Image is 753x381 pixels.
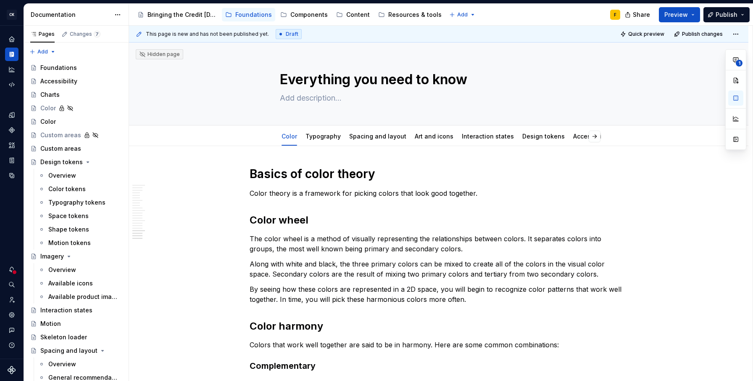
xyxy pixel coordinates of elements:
[139,51,180,58] div: Hidden page
[40,346,97,355] div: Spacing and layout
[5,48,18,61] a: Documentation
[30,31,55,37] div: Pages
[447,9,478,21] button: Add
[703,7,750,22] button: Publish
[458,127,517,145] div: Interaction states
[146,31,269,37] span: This page is new and has not been published yet.
[70,31,100,37] div: Changes
[250,234,628,254] p: The color wheel is a method of visually representing the relationships between colors. It separat...
[614,11,616,18] div: F
[35,290,125,304] a: Available product imagery
[27,115,125,128] a: Color
[5,278,18,291] div: Search ⌘K
[40,320,61,328] div: Motion
[27,142,125,155] a: Custom areas
[628,31,664,37] span: Quick preview
[48,239,91,247] div: Motion tokens
[40,64,77,72] div: Foundations
[40,131,81,139] div: Custom areas
[664,11,688,19] span: Preview
[5,32,18,46] a: Home
[278,127,300,145] div: Color
[671,28,727,40] button: Publish changes
[302,127,344,145] div: Typography
[40,144,81,153] div: Custom areas
[27,88,125,101] a: Charts
[388,11,442,19] div: Resources & tools
[7,10,17,20] div: CK
[5,323,18,337] button: Contact support
[250,259,628,279] p: Along with white and black, the three primary colors can be mixed to create all of the colors in ...
[48,225,89,234] div: Shape tokens
[5,154,18,167] a: Storybook stories
[27,250,125,263] a: Imagery
[35,209,125,223] a: Space tokens
[250,166,628,181] h1: Basics of color theory
[250,340,628,350] p: Colors that work well together are said to be in harmony. Here are some common combinations:
[250,320,628,333] h2: Color harmony
[40,117,56,126] div: Color
[40,104,56,112] div: Color
[40,77,77,85] div: Accessibility
[278,69,596,90] textarea: Everything you need to know
[618,28,668,40] button: Quick preview
[48,279,93,288] div: Available icons
[290,11,328,19] div: Components
[147,11,217,19] div: Bringing the Credit [DATE] brand to life across products
[633,11,650,19] span: Share
[8,366,16,374] svg: Supernova Logo
[346,127,410,145] div: Spacing and layout
[235,11,272,19] div: Foundations
[35,223,125,236] a: Shape tokens
[570,127,613,145] div: Accessibility
[27,75,125,88] a: Accessibility
[250,213,628,227] h2: Color wheel
[286,31,298,37] span: Draft
[462,133,514,140] a: Interaction states
[27,61,125,75] a: Foundations
[5,169,18,182] a: Data sources
[48,198,105,207] div: Typography tokens
[40,252,64,261] div: Imagery
[5,308,18,322] div: Settings
[277,8,331,21] a: Components
[35,263,125,277] a: Overview
[37,48,48,55] span: Add
[27,344,125,357] a: Spacing and layout
[415,133,453,140] a: Art and icons
[716,11,737,19] span: Publish
[5,293,18,306] div: Invite team
[659,7,700,22] button: Preview
[40,306,92,314] div: Interaction states
[250,188,628,198] p: Color theory is a framework for picking colors that look good together.
[40,158,83,166] div: Design tokens
[522,133,565,140] a: Design tokens
[411,127,457,145] div: Art and icons
[48,293,118,301] div: Available product imagery
[5,139,18,152] a: Assets
[5,123,18,137] a: Components
[134,6,445,23] div: Page tree
[35,277,125,290] a: Available icons
[305,133,341,140] a: Typography
[27,101,125,115] a: Color
[621,7,656,22] button: Share
[27,330,125,344] a: Skeleton loader
[5,108,18,122] div: Design tokens
[2,5,22,24] button: CK
[31,11,110,19] div: Documentation
[35,357,125,371] a: Overview
[35,236,125,250] a: Motion tokens
[48,185,86,193] div: Color tokens
[35,196,125,209] a: Typography tokens
[5,263,18,276] button: Notifications
[40,91,60,99] div: Charts
[573,133,610,140] a: Accessibility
